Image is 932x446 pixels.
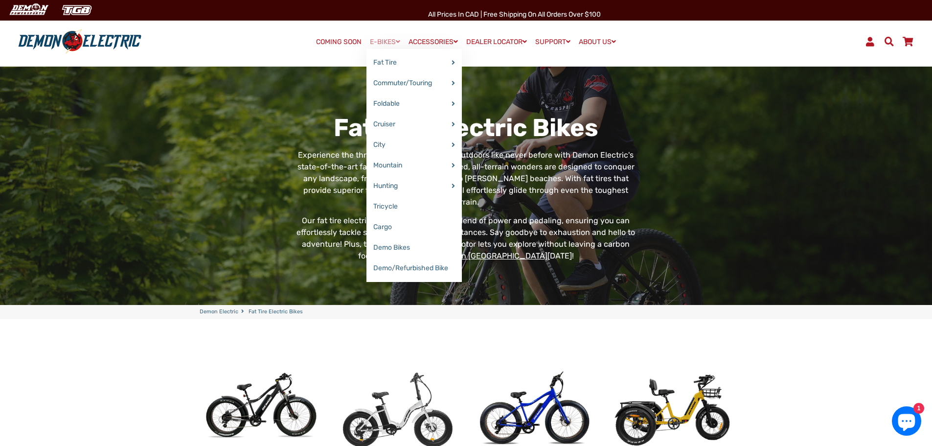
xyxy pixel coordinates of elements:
[366,237,462,258] a: Demo Bikes
[366,135,462,155] a: City
[200,308,238,316] a: Demon Electric
[366,155,462,176] a: Mountain
[463,35,530,49] a: DEALER LOCATOR
[291,149,641,208] p: Experience the thrill of the great Canadian outdoors like never before with Demon Electric's stat...
[366,52,462,73] a: Fat Tire
[249,308,303,316] span: Fat Tire Electric Bikes
[366,94,462,114] a: Foldable
[5,2,52,18] img: Demon Electric
[291,215,641,262] p: Our fat tire electric bikes offer the perfect blend of power and pedaling, ensuring you can effor...
[15,29,145,54] img: Demon Electric logo
[428,10,601,19] span: All Prices in CAD | Free shipping on all orders over $100
[291,113,641,142] h1: Fat Tire Electric Bikes
[366,258,462,279] a: Demo/Refurbished Bike
[366,176,462,196] a: Hunting
[405,35,461,49] a: ACCESSORIES
[532,35,574,49] a: SUPPORT
[409,251,547,260] a: electric bikes in [GEOGRAPHIC_DATA]
[366,217,462,237] a: Cargo
[57,2,97,18] img: TGB Canada
[313,35,365,49] a: COMING SOON
[889,406,924,438] inbox-online-store-chat: Shopify online store chat
[366,35,404,49] a: E-BIKES
[366,196,462,217] a: Tricycle
[366,114,462,135] a: Cruiser
[575,35,619,49] a: ABOUT US
[366,73,462,94] a: Commuter/Touring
